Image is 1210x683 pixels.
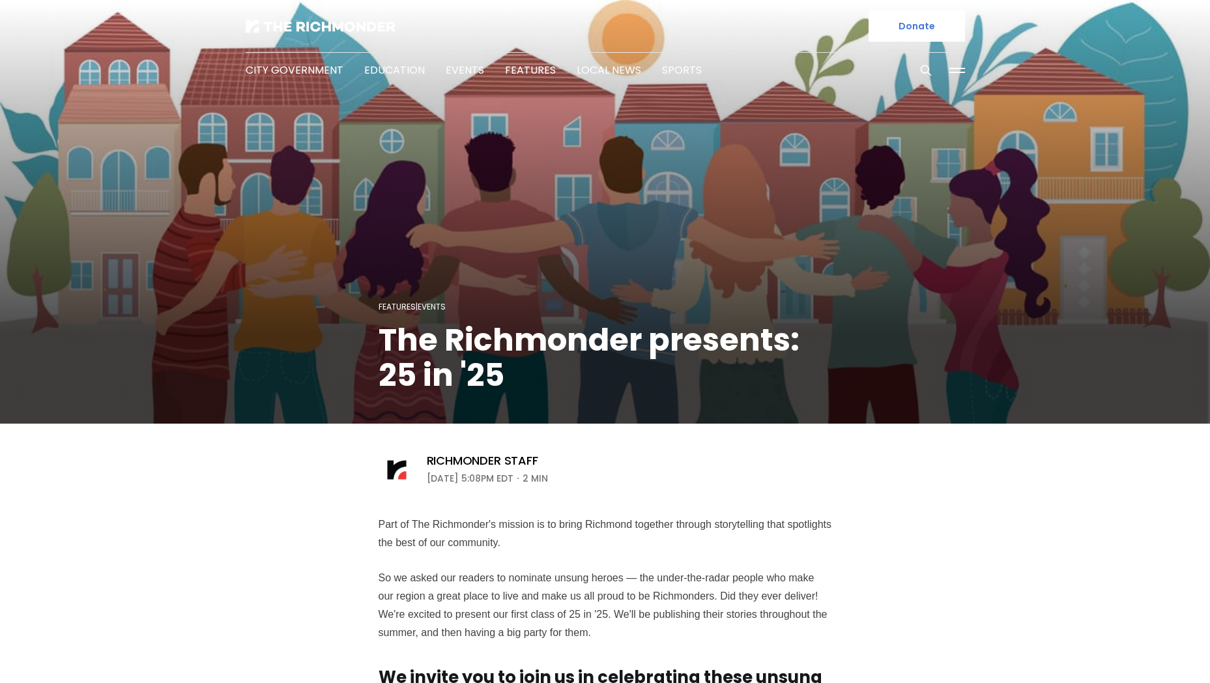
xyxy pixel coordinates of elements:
[418,301,446,312] a: Events
[869,10,965,42] a: Donate
[662,63,702,78] a: Sports
[577,63,641,78] a: Local News
[379,323,832,393] h1: The Richmonder presents: 25 in '25
[1100,619,1210,683] iframe: portal-trigger
[379,569,832,642] p: So we asked our readers to nominate unsung heroes — the under-the-radar people who make our regio...
[379,516,832,552] p: Part of The Richmonder's mission is to bring Richmond together through storytelling that spotligh...
[379,301,416,312] a: Features
[379,299,832,315] div: |
[505,63,556,78] a: Features
[427,471,513,486] time: [DATE] 5:08PM EDT
[427,453,538,469] a: Richmonder Staff
[246,20,396,33] img: The Richmonder
[246,63,343,78] a: City Government
[916,61,936,80] button: Search this site
[523,471,548,486] span: 2 min
[446,63,484,78] a: Events
[379,452,415,488] img: Richmonder Staff
[364,63,425,78] a: Education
